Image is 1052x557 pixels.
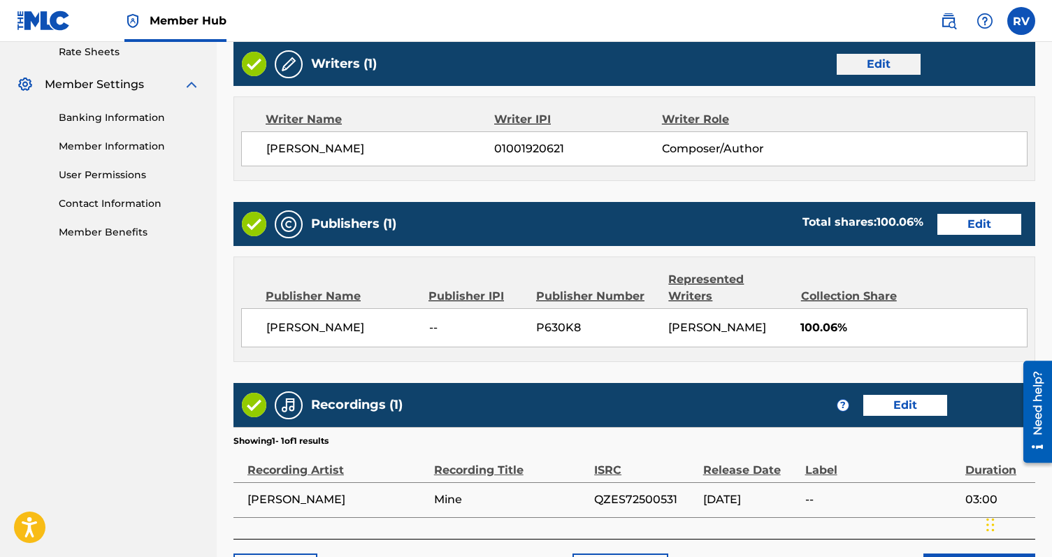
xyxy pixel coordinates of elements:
img: expand [183,76,200,93]
span: QZES72500531 [594,491,696,508]
span: [PERSON_NAME] [266,140,494,157]
span: -- [429,319,526,336]
span: ? [837,400,849,411]
button: Edit [937,214,1021,235]
div: Publisher Number [536,288,658,305]
img: Valid [242,393,266,417]
span: 03:00 [965,491,1028,508]
a: Member Information [59,139,200,154]
img: Writers [280,56,297,73]
img: Top Rightsholder [124,13,141,29]
p: Showing 1 - 1 of 1 results [233,435,329,447]
div: ISRC [594,447,696,479]
img: Valid [242,52,266,76]
span: [PERSON_NAME] [668,321,766,334]
img: Recordings [280,397,297,414]
iframe: Resource Center [1013,355,1052,468]
img: MLC Logo [17,10,71,31]
img: Member Settings [17,76,34,93]
div: Total shares: [802,214,923,231]
div: User Menu [1007,7,1035,35]
h5: Publishers (1) [311,216,396,232]
img: search [940,13,957,29]
span: [PERSON_NAME] [266,319,419,336]
div: Recording Artist [247,447,427,479]
div: Duration [965,447,1028,479]
div: Writer IPI [494,111,662,128]
a: User Permissions [59,168,200,182]
div: Represented Writers [668,271,790,305]
a: Rate Sheets [59,45,200,59]
img: help [977,13,993,29]
button: Edit [863,395,947,416]
div: Help [971,7,999,35]
span: 100.06 % [877,215,923,229]
div: Release Date [703,447,798,479]
span: 01001920621 [494,140,661,157]
span: Member Settings [45,76,144,93]
div: Collection Share [801,288,916,305]
span: 100.06% [800,319,1027,336]
div: Label [805,447,958,479]
div: Writer Name [266,111,494,128]
div: Publisher IPI [428,288,526,305]
a: Public Search [935,7,963,35]
img: Valid [242,212,266,236]
span: Mine [434,491,587,508]
a: Banking Information [59,110,200,125]
div: Drag [986,504,995,546]
div: Recording Title [434,447,587,479]
h5: Writers (1) [311,56,377,72]
iframe: Chat Widget [982,490,1052,557]
span: [DATE] [703,491,798,508]
div: Writer Role [662,111,814,128]
button: Edit [837,54,921,75]
span: [PERSON_NAME] [247,491,427,508]
span: Composer/Author [662,140,814,157]
span: Member Hub [150,13,226,29]
a: Member Benefits [59,225,200,240]
div: Publisher Name [266,288,418,305]
span: P630K8 [536,319,658,336]
h5: Recordings (1) [311,397,403,413]
a: Contact Information [59,196,200,211]
img: Publishers [280,216,297,233]
span: -- [805,491,958,508]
